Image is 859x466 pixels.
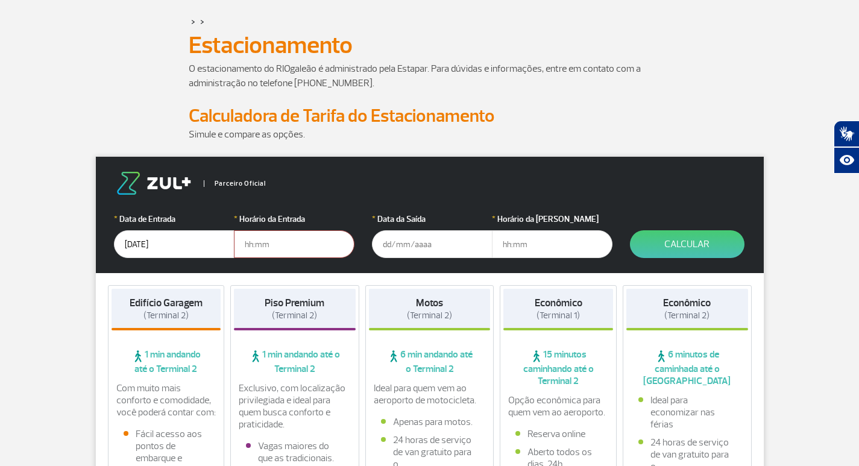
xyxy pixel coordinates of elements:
a: > [200,14,204,28]
button: Abrir recursos assistivos. [834,147,859,174]
input: hh:mm [234,230,354,258]
a: > [191,14,195,28]
span: (Terminal 2) [143,310,189,321]
span: (Terminal 2) [272,310,317,321]
span: 6 min andando até o Terminal 2 [369,348,491,375]
label: Data de Entrada [114,213,234,225]
p: O estacionamento do RIOgaleão é administrado pela Estapar. Para dúvidas e informações, entre em c... [189,61,671,90]
p: Ideal para quem vem ao aeroporto de motocicleta. [374,382,486,406]
span: 15 minutos caminhando até o Terminal 2 [503,348,613,387]
label: Horário da Entrada [234,213,354,225]
input: dd/mm/aaaa [372,230,492,258]
div: Plugin de acessibilidade da Hand Talk. [834,121,859,174]
label: Horário da [PERSON_NAME] [492,213,612,225]
button: Abrir tradutor de língua de sinais. [834,121,859,147]
strong: Edifício Garagem [130,297,203,309]
span: 1 min andando até o Terminal 2 [112,348,221,375]
p: Simule e compare as opções. [189,127,671,142]
input: hh:mm [492,230,612,258]
input: dd/mm/aaaa [114,230,234,258]
span: (Terminal 1) [536,310,580,321]
label: Data da Saída [372,213,492,225]
span: 1 min andando até o Terminal 2 [234,348,356,375]
strong: Econômico [535,297,582,309]
h1: Estacionamento [189,35,671,55]
h2: Calculadora de Tarifa do Estacionamento [189,105,671,127]
span: (Terminal 2) [407,310,452,321]
strong: Econômico [663,297,711,309]
strong: Motos [416,297,443,309]
li: Reserva online [515,428,601,440]
p: Com muito mais conforto e comodidade, você poderá contar com: [116,382,216,418]
li: Apenas para motos. [381,416,479,428]
span: (Terminal 2) [664,310,710,321]
p: Opção econômica para quem vem ao aeroporto. [508,394,608,418]
li: Ideal para economizar nas férias [638,394,736,430]
p: Exclusivo, com localização privilegiada e ideal para quem busca conforto e praticidade. [239,382,351,430]
strong: Piso Premium [265,297,324,309]
img: logo-zul.png [114,172,194,195]
li: Vagas maiores do que as tradicionais. [246,440,344,464]
span: Parceiro Oficial [204,180,266,187]
span: 6 minutos de caminhada até o [GEOGRAPHIC_DATA] [626,348,748,387]
button: Calcular [630,230,744,258]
